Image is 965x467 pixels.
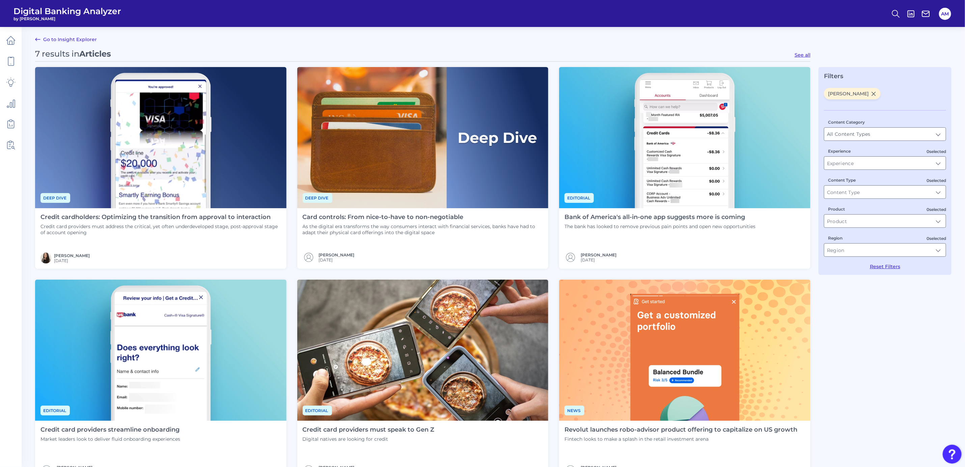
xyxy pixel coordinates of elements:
a: [PERSON_NAME] [319,252,355,257]
span: Editorial [303,406,332,415]
label: Product [828,207,845,212]
label: Content Category [828,120,865,125]
span: Digital Banking Analyzer [13,6,121,16]
p: As the digital era transforms the way consumers interact with financial services, banks have had ... [303,223,543,236]
span: News [564,406,584,415]
a: Deep dive [40,194,70,201]
label: Experience [828,149,851,154]
label: Region [828,236,843,241]
span: [DATE] [54,258,90,263]
img: Deep Dives - Phone (3).png [35,67,286,208]
span: [PERSON_NAME] [824,88,881,99]
a: Editorial [40,407,70,413]
input: Product [824,215,946,227]
input: Experience [824,157,946,169]
span: [DATE] [319,257,355,262]
p: Credit card providers must address the critical, yet often underdeveloped stage, post-approval st... [40,223,281,236]
h4: Credit card providers must speak to Gen Z [303,426,435,434]
p: The bank has looked to remove previous pain points and open new opportunities [564,223,755,229]
input: Content Type [824,186,946,198]
a: Editorial [303,407,332,413]
p: Digital natives are looking for credit [303,436,435,442]
a: Editorial [564,194,594,201]
h4: Revolut launches robo-advisor product offering to capitalize on US growth [564,426,797,434]
h4: Bank of America's all-in-one app suggests more is coming [564,214,755,221]
button: Reset Filters [870,263,900,270]
span: Articles [79,49,111,59]
span: Deep dive [303,193,332,203]
h4: Credit card providers streamline onboarding [40,426,180,434]
a: Go to Insight Explorer [35,35,97,43]
span: Editorial [40,406,70,415]
label: Content Type [828,178,856,183]
a: [PERSON_NAME] [581,252,616,257]
button: AM [939,8,951,20]
h4: Card controls: From nice-to-have to non-negotiable [303,214,543,221]
input: Region [824,244,946,256]
button: See all [795,52,810,58]
span: by [PERSON_NAME] [13,16,121,21]
img: yoav-aziz-1uQQrwzjKms-unsplash.jpg [297,280,549,421]
a: [PERSON_NAME] [54,253,90,258]
span: Deep dive [40,193,70,203]
p: Fintech looks to make a splash in the retail investment arena [564,436,797,442]
img: Editorials - Phone (2).png [559,67,810,208]
h4: Credit cardholders: Optimizing the transition from approval to interaction [40,214,281,221]
a: Deep dive [303,194,332,201]
img: Deep Dives with Right Label (1).png [297,67,549,208]
img: Editorials - Phone (3).png [35,280,286,421]
span: [DATE] [581,257,616,262]
img: Revrobo.png [559,280,810,421]
a: News [564,407,584,413]
span: Editorial [564,193,594,203]
img: Image.jpg [40,253,51,263]
span: Filters [824,72,843,80]
p: Market leaders look to deliver fluid onboarding experiences [40,436,180,442]
button: Open Resource Center [943,445,962,464]
div: 7 results in [35,49,111,59]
